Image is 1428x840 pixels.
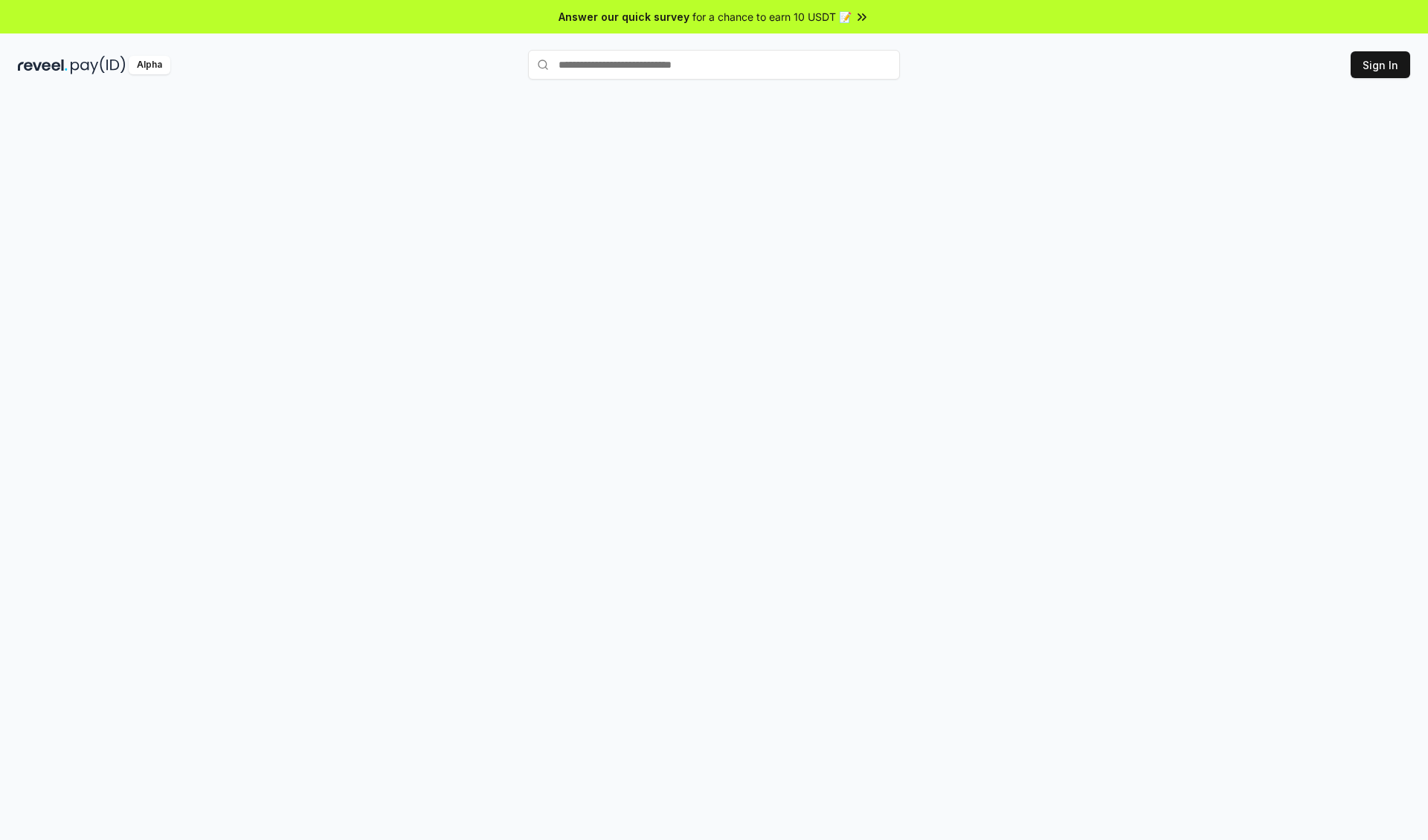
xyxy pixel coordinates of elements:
span: Answer our quick survey [559,9,689,25]
img: pay_id [71,56,126,74]
div: Alpha [129,56,170,74]
img: reveel_dark [18,56,68,74]
button: Sign In [1351,51,1410,78]
span: for a chance to earn 10 USDT 📝 [692,9,852,25]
